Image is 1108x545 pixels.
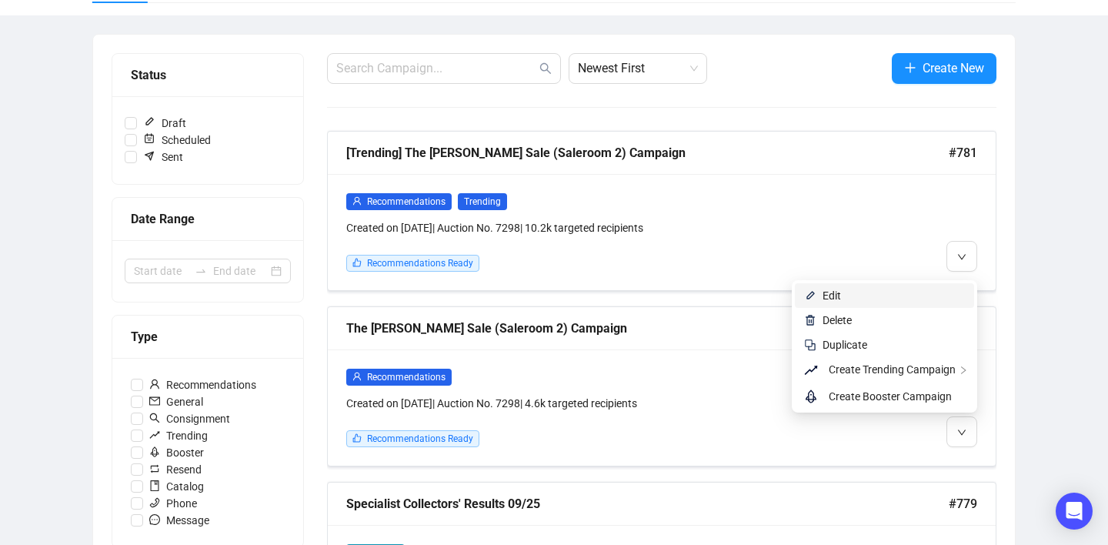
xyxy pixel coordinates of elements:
[143,393,209,410] span: General
[336,59,536,78] input: Search Campaign...
[892,53,996,84] button: Create New
[149,396,160,406] span: mail
[346,219,817,236] div: Created on [DATE] | Auction No. 7298 | 10.2k targeted recipients
[143,376,262,393] span: Recommendations
[367,372,446,383] span: Recommendations
[904,62,916,74] span: plus
[959,366,968,375] span: right
[578,54,698,83] span: Newest First
[823,339,867,351] span: Duplicate
[458,193,507,210] span: Trending
[149,480,160,491] span: book
[131,65,285,85] div: Status
[149,379,160,390] span: user
[367,196,446,207] span: Recommendations
[367,433,473,444] span: Recommendations Ready
[829,390,952,403] span: Create Booster Campaign
[949,143,977,162] span: #781
[143,495,203,512] span: Phone
[1056,493,1093,530] div: Open Intercom Messenger
[352,372,362,381] span: user
[804,387,823,406] span: rocket
[957,252,966,262] span: down
[346,494,949,513] div: Specialist Collectors' Results 09/25
[367,258,473,269] span: Recommendations Ready
[149,514,160,525] span: message
[149,446,160,457] span: rocket
[923,59,984,78] span: Create New
[829,363,956,376] span: Create Trending Campaign
[327,306,996,466] a: The [PERSON_NAME] Sale (Saleroom 2) Campaign#780userRecommendationsCreated on [DATE]| Auction No....
[327,131,996,291] a: [Trending] The [PERSON_NAME] Sale (Saleroom 2) Campaign#781userRecommendationsTrendingCreated on ...
[352,433,362,443] span: like
[346,395,817,412] div: Created on [DATE] | Auction No. 7298 | 4.6k targeted recipients
[195,265,207,277] span: swap-right
[195,265,207,277] span: to
[149,430,160,440] span: rise
[143,461,208,478] span: Resend
[346,319,949,338] div: The [PERSON_NAME] Sale (Saleroom 2) Campaign
[143,410,236,427] span: Consignment
[131,327,285,346] div: Type
[137,115,192,132] span: Draft
[137,132,217,149] span: Scheduled
[804,339,816,351] img: svg+xml;base64,PHN2ZyB4bWxucz0iaHR0cDovL3d3dy53My5vcmcvMjAwMC9zdmciIHdpZHRoPSIyNCIgaGVpZ2h0PSIyNC...
[949,494,977,513] span: #779
[804,361,823,379] span: rise
[346,143,949,162] div: [Trending] The [PERSON_NAME] Sale (Saleroom 2) Campaign
[823,314,852,326] span: Delete
[143,427,214,444] span: Trending
[804,289,816,302] img: svg+xml;base64,PHN2ZyB4bWxucz0iaHR0cDovL3d3dy53My5vcmcvMjAwMC9zdmciIHhtbG5zOnhsaW5rPSJodHRwOi8vd3...
[957,428,966,437] span: down
[131,209,285,229] div: Date Range
[143,512,215,529] span: Message
[149,497,160,508] span: phone
[213,262,268,279] input: End date
[352,196,362,206] span: user
[823,289,841,302] span: Edit
[539,62,552,75] span: search
[134,262,189,279] input: Start date
[143,478,210,495] span: Catalog
[804,314,816,326] img: svg+xml;base64,PHN2ZyB4bWxucz0iaHR0cDovL3d3dy53My5vcmcvMjAwMC9zdmciIHhtbG5zOnhsaW5rPSJodHRwOi8vd3...
[143,444,210,461] span: Booster
[149,463,160,474] span: retweet
[352,258,362,267] span: like
[137,149,189,166] span: Sent
[149,413,160,423] span: search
